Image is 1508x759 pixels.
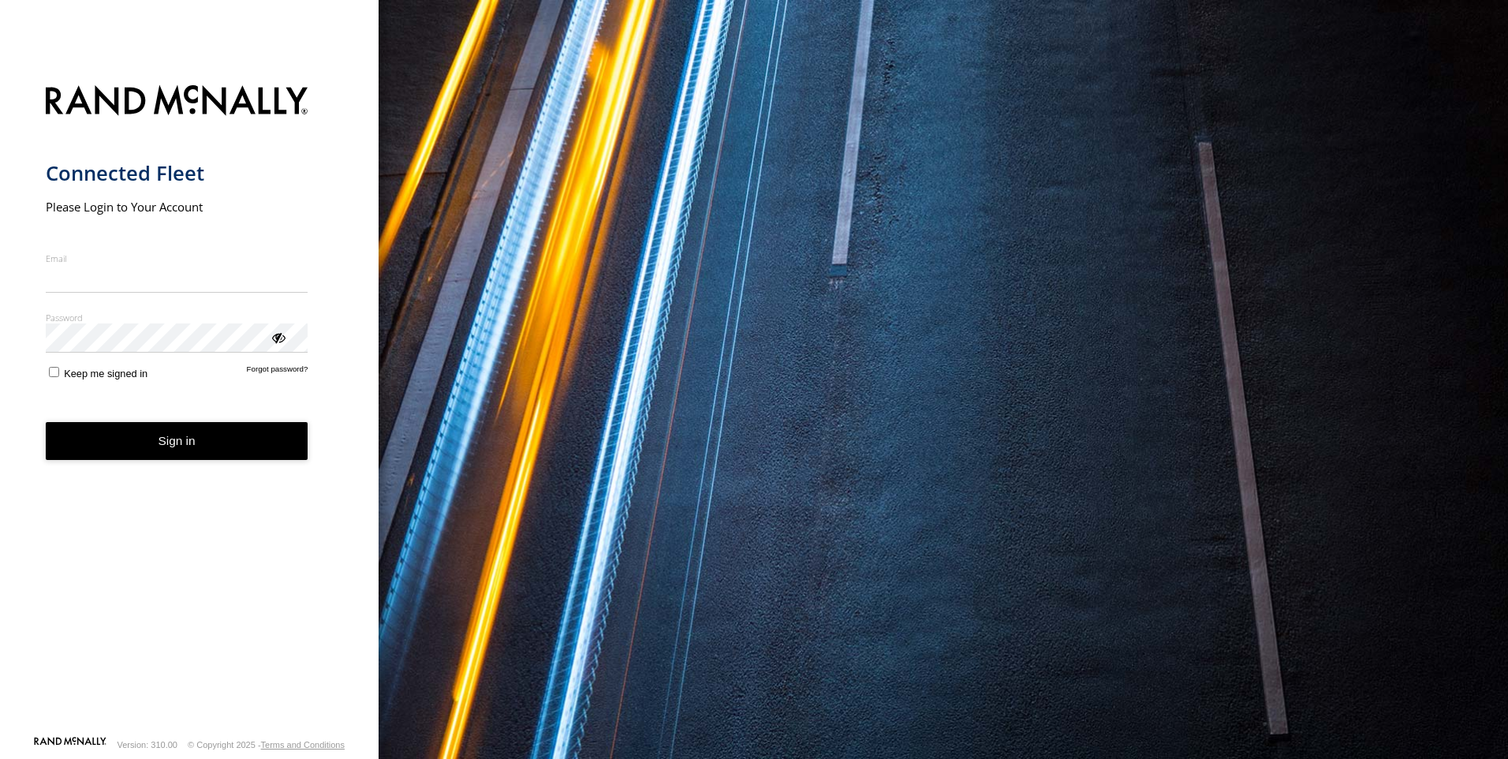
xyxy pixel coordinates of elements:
[34,737,106,753] a: Visit our Website
[261,740,345,750] a: Terms and Conditions
[49,367,59,377] input: Keep me signed in
[247,365,308,379] a: Forgot password?
[46,160,308,186] h1: Connected Fleet
[270,329,286,345] div: ViewPassword
[46,252,308,264] label: Email
[64,368,147,379] span: Keep me signed in
[118,740,177,750] div: Version: 310.00
[46,199,308,215] h2: Please Login to Your Account
[46,422,308,461] button: Sign in
[46,82,308,122] img: Rand McNally
[46,76,334,735] form: main
[46,312,308,323] label: Password
[188,740,345,750] div: © Copyright 2025 -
